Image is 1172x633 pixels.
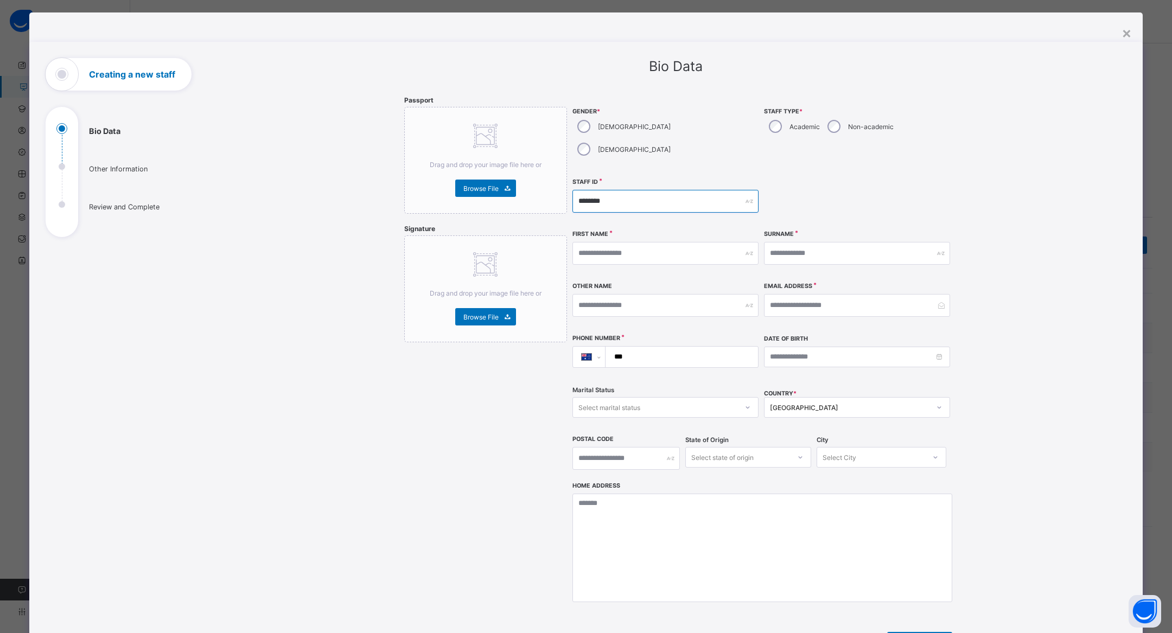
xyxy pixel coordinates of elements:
div: Select City [823,447,856,468]
button: Open asap [1129,595,1161,628]
span: Drag and drop your image file here or [430,289,542,297]
span: Browse File [463,184,499,193]
div: × [1122,23,1132,42]
label: Staff ID [572,178,598,186]
div: Select state of origin [691,447,754,468]
div: Drag and drop your image file here orBrowse File [404,107,567,214]
label: Date of Birth [764,335,808,342]
span: Gender [572,108,759,115]
label: Other Name [572,283,612,290]
span: State of Origin [685,436,729,444]
span: Marital Status [572,386,614,394]
span: Passport [404,96,434,104]
span: Signature [404,225,435,233]
label: First Name [572,231,608,238]
label: Surname [764,231,794,238]
label: Email Address [764,283,812,290]
label: Postal Code [572,436,614,443]
div: Select marital status [578,397,640,418]
span: Drag and drop your image file here or [430,161,542,169]
span: City [817,436,829,444]
div: Drag and drop your image file here orBrowse File [404,235,567,342]
label: Non-academic [848,123,894,131]
div: [GEOGRAPHIC_DATA] [770,404,930,412]
label: Academic [789,123,820,131]
label: [DEMOGRAPHIC_DATA] [598,123,671,131]
span: COUNTRY [764,390,797,397]
label: Phone Number [572,335,620,342]
span: Staff Type [764,108,950,115]
h1: Creating a new staff [89,70,175,79]
label: Home Address [572,482,620,489]
span: Bio Data [649,58,703,74]
label: [DEMOGRAPHIC_DATA] [598,145,671,154]
span: Browse File [463,313,499,321]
